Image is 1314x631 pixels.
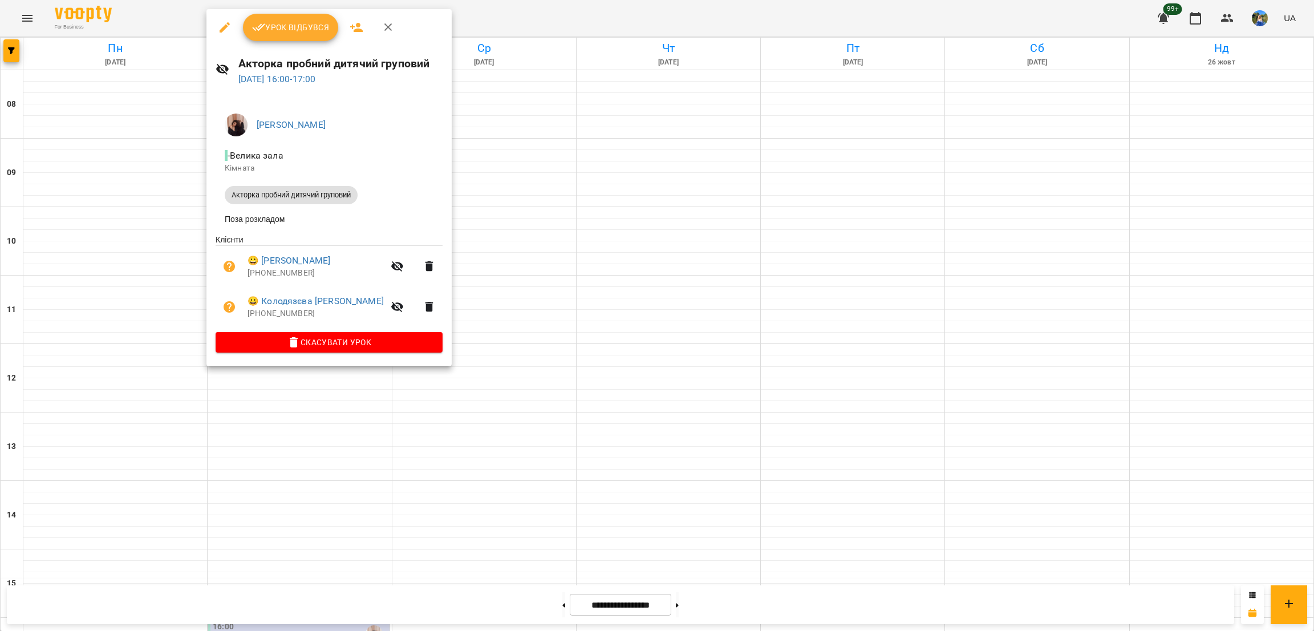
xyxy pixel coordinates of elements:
p: Кімната [225,163,433,174]
span: - Велика зала [225,150,286,161]
a: 😀 Колодязєва [PERSON_NAME] [248,294,384,308]
p: [PHONE_NUMBER] [248,268,384,279]
button: Візит ще не сплачено. Додати оплату? [216,253,243,280]
ul: Клієнти [216,234,443,331]
span: Скасувати Урок [225,335,433,349]
span: Урок відбувся [252,21,330,34]
button: Візит ще не сплачено. Додати оплату? [216,293,243,321]
a: [PERSON_NAME] [257,119,326,130]
a: [DATE] 16:00-17:00 [238,74,316,84]
span: Акторка пробний дитячий груповий [225,190,358,200]
button: Урок відбувся [243,14,339,41]
h6: Акторка пробний дитячий груповий [238,55,443,72]
li: Поза розкладом [216,209,443,229]
button: Скасувати Урок [216,332,443,353]
a: 😀 [PERSON_NAME] [248,254,330,268]
img: 89e63bc252bc466c5e1c7443785f9148.jpg [225,114,248,136]
p: [PHONE_NUMBER] [248,308,384,319]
